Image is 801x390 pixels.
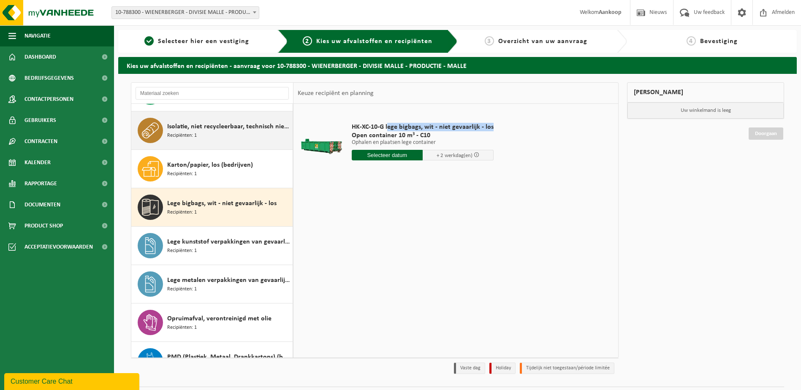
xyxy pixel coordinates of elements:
span: Lege kunststof verpakkingen van gevaarlijke stoffen [167,237,291,247]
span: Acceptatievoorwaarden [24,236,93,257]
span: Gebruikers [24,110,56,131]
button: Lege metalen verpakkingen van gevaarlijke stoffen Recipiënten: 1 [131,265,293,303]
div: Keuze recipiënt en planning [293,83,378,104]
a: Doorgaan [749,127,783,140]
button: Isolatie, niet recycleerbaar, technisch niet verbrandbaar (brandbaar) Recipiënten: 1 [131,111,293,150]
li: Tijdelijk niet toegestaan/période limitée [520,363,614,374]
span: 10-788300 - WIENERBERGER - DIVISIE MALLE - PRODUCTIE - MALLE [112,7,259,19]
input: Materiaal zoeken [136,87,289,100]
button: Opruimafval, verontreinigd met olie Recipiënten: 1 [131,303,293,342]
span: Recipiënten: 1 [167,132,197,140]
a: 1Selecteer hier een vestiging [122,36,271,46]
span: Opruimafval, verontreinigd met olie [167,314,272,324]
span: Overzicht van uw aanvraag [498,38,587,45]
h2: Kies uw afvalstoffen en recipiënten - aanvraag voor 10-788300 - WIENERBERGER - DIVISIE MALLE - PR... [118,57,797,73]
span: Bedrijfsgegevens [24,68,74,89]
span: Karton/papier, los (bedrijven) [167,160,253,170]
span: Contactpersonen [24,89,73,110]
button: Lege kunststof verpakkingen van gevaarlijke stoffen Recipiënten: 1 [131,227,293,265]
span: Isolatie, niet recycleerbaar, technisch niet verbrandbaar (brandbaar) [167,122,291,132]
li: Holiday [489,363,516,374]
span: Recipiënten: 1 [167,285,197,293]
span: Selecteer hier een vestiging [158,38,249,45]
span: Dashboard [24,46,56,68]
span: HK-XC-10-G lege bigbags, wit - niet gevaarlijk - los [352,123,494,131]
span: Documenten [24,194,60,215]
li: Vaste dag [454,363,485,374]
strong: Aankoop [599,9,622,16]
span: 1 [144,36,154,46]
span: Rapportage [24,173,57,194]
span: Navigatie [24,25,51,46]
span: Bevestiging [700,38,738,45]
span: Contracten [24,131,57,152]
span: Lege metalen verpakkingen van gevaarlijke stoffen [167,275,291,285]
iframe: chat widget [4,371,141,390]
button: Karton/papier, los (bedrijven) Recipiënten: 1 [131,150,293,188]
button: PMD (Plastiek, Metaal, Drankkartons) (bedrijven) [131,342,293,380]
input: Selecteer datum [352,150,423,160]
span: Lege bigbags, wit - niet gevaarlijk - los [167,198,277,209]
span: Kalender [24,152,51,173]
span: + 2 werkdag(en) [437,153,472,158]
span: Recipiënten: 1 [167,170,197,178]
span: Recipiënten: 1 [167,247,197,255]
span: PMD (Plastiek, Metaal, Drankkartons) (bedrijven) [167,352,291,362]
span: Open container 10 m³ - C10 [352,131,494,140]
span: 3 [485,36,494,46]
span: Kies uw afvalstoffen en recipiënten [316,38,432,45]
span: Recipiënten: 1 [167,209,197,217]
p: Ophalen en plaatsen lege container [352,140,494,146]
div: [PERSON_NAME] [627,82,784,103]
span: Recipiënten: 1 [167,324,197,332]
span: 10-788300 - WIENERBERGER - DIVISIE MALLE - PRODUCTIE - MALLE [111,6,259,19]
span: 4 [687,36,696,46]
p: Uw winkelmand is leeg [627,103,784,119]
button: Lege bigbags, wit - niet gevaarlijk - los Recipiënten: 1 [131,188,293,227]
span: 2 [303,36,312,46]
span: Product Shop [24,215,63,236]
